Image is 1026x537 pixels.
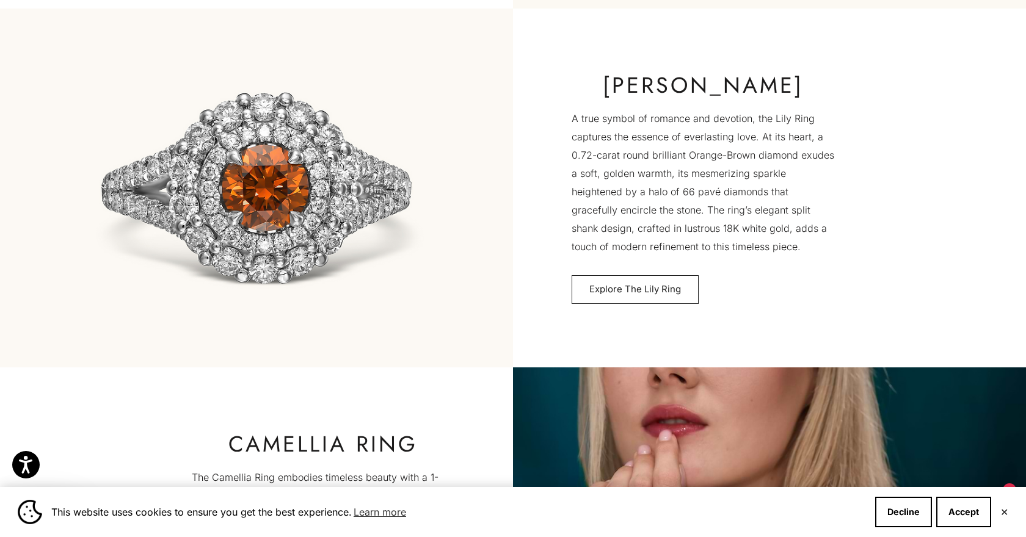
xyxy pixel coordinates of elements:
[18,500,42,524] img: Cookie banner
[51,503,865,521] span: This website uses cookies to ensure you get the best experience.
[875,497,932,527] button: Decline
[1000,508,1008,516] button: Close
[572,275,699,305] a: Explore The Lily Ring
[572,109,834,256] p: A true symbol of romance and devotion, the Lily Ring captures the essence of everlasting love. At...
[352,503,408,521] a: Learn more
[572,73,834,97] h2: [PERSON_NAME]
[192,431,454,456] h2: Camellia Ring
[936,497,991,527] button: Accept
